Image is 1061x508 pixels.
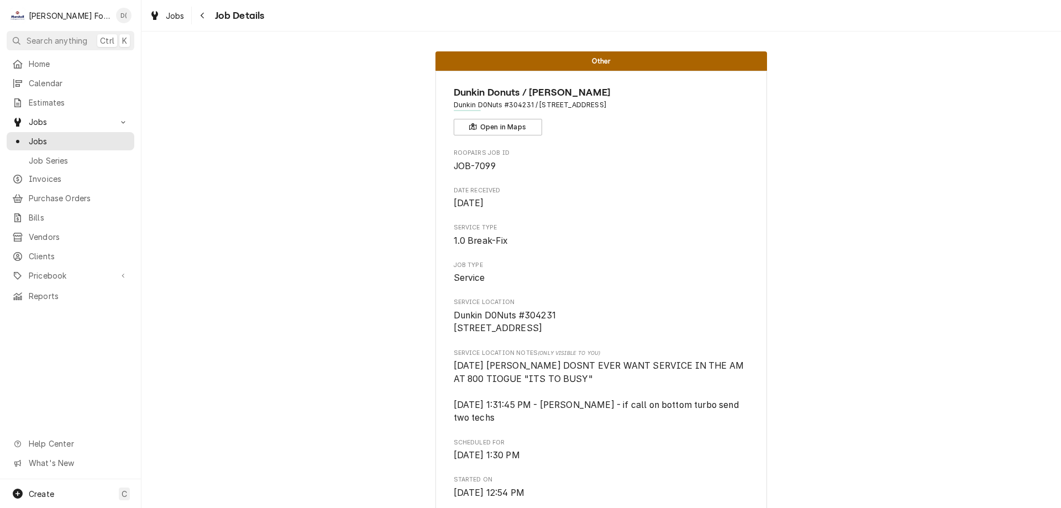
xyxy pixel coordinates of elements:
span: Invoices [29,173,129,185]
button: Search anythingCtrlK [7,31,134,50]
span: Estimates [29,97,129,108]
span: Ctrl [100,35,114,46]
span: (Only Visible to You) [538,350,600,356]
span: Job Type [454,261,749,270]
span: What's New [29,457,128,469]
span: Name [454,85,749,100]
span: Jobs [29,116,112,128]
button: Navigate back [194,7,212,24]
div: M [10,8,25,23]
span: Reports [29,290,129,302]
span: Scheduled For [454,438,749,447]
a: Purchase Orders [7,189,134,207]
span: Jobs [29,135,129,147]
span: C [122,488,127,500]
span: Address [454,100,749,110]
span: Service Type [454,234,749,248]
span: 1.0 Break-Fix [454,235,508,246]
button: Open in Maps [454,119,542,135]
span: Create [29,489,54,499]
a: Jobs [145,7,189,25]
a: Job Series [7,151,134,170]
div: Roopairs Job ID [454,149,749,172]
a: Go to What's New [7,454,134,472]
div: Marshall Food Equipment Service's Avatar [10,8,25,23]
a: Go to Pricebook [7,266,134,285]
a: Calendar [7,74,134,92]
div: Service Location [454,298,749,335]
a: Bills [7,208,134,227]
div: Status [435,51,767,71]
div: Scheduled For [454,438,749,462]
span: Started On [454,475,749,484]
span: Pricebook [29,270,112,281]
div: D( [116,8,132,23]
span: Vendors [29,231,129,243]
div: Client Information [454,85,749,135]
span: Service Type [454,223,749,232]
span: Job Type [454,271,749,285]
span: [DATE] 12:54 PM [454,488,524,498]
span: Service Location [454,298,749,307]
a: Reports [7,287,134,305]
span: Dunkin D0Nuts #304231 [STREET_ADDRESS] [454,310,556,334]
a: Home [7,55,134,73]
div: Started On [454,475,749,499]
a: Clients [7,247,134,265]
div: Date Received [454,186,749,210]
span: Service Location Notes [454,349,749,358]
span: Job Details [212,8,265,23]
span: [DATE] 1:30 PM [454,450,520,460]
span: Help Center [29,438,128,449]
span: Search anything [27,35,87,46]
span: [DATE] [454,198,484,208]
span: Other [592,57,611,65]
span: Service [454,273,485,283]
span: Home [29,58,129,70]
span: JOB-7099 [454,161,496,171]
span: [DATE] [PERSON_NAME] DOSNT EVER WANT SERVICE IN THE AM AT 800 TIOGUE "ITS TO BUSY" [DATE] 1:31:45... [454,360,747,423]
span: Bills [29,212,129,223]
div: [object Object] [454,349,749,425]
a: Go to Help Center [7,434,134,453]
span: Date Received [454,186,749,195]
span: Job Series [29,155,129,166]
span: K [122,35,127,46]
span: Clients [29,250,129,262]
a: Jobs [7,132,134,150]
span: Calendar [29,77,129,89]
div: Service Type [454,223,749,247]
span: Jobs [166,10,185,22]
a: Estimates [7,93,134,112]
div: Job Type [454,261,749,285]
span: Scheduled For [454,449,749,462]
span: Date Received [454,197,749,210]
div: [PERSON_NAME] Food Equipment Service [29,10,110,22]
span: [object Object] [454,359,749,425]
a: Vendors [7,228,134,246]
div: Derek Testa (81)'s Avatar [116,8,132,23]
a: Go to Jobs [7,113,134,131]
span: Service Location [454,309,749,335]
span: Roopairs Job ID [454,149,749,158]
a: Invoices [7,170,134,188]
span: Roopairs Job ID [454,160,749,173]
span: Started On [454,486,749,500]
span: Purchase Orders [29,192,129,204]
